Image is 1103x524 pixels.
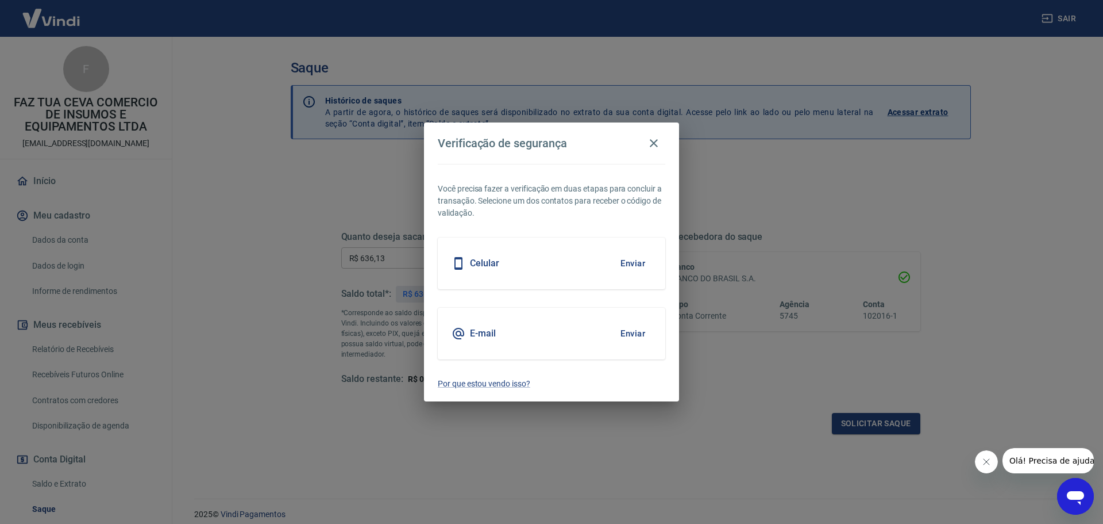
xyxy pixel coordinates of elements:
[438,136,567,150] h4: Verificação de segurança
[438,378,665,390] a: Por que estou vendo isso?
[975,450,998,473] iframe: Fechar mensagem
[614,251,651,276] button: Enviar
[470,258,499,269] h5: Celular
[1057,478,1094,515] iframe: Botão para abrir a janela de mensagens
[1002,448,1094,473] iframe: Mensagem da empresa
[438,183,665,219] p: Você precisa fazer a verificação em duas etapas para concluir a transação. Selecione um dos conta...
[470,328,496,339] h5: E-mail
[614,322,651,346] button: Enviar
[7,8,97,17] span: Olá! Precisa de ajuda?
